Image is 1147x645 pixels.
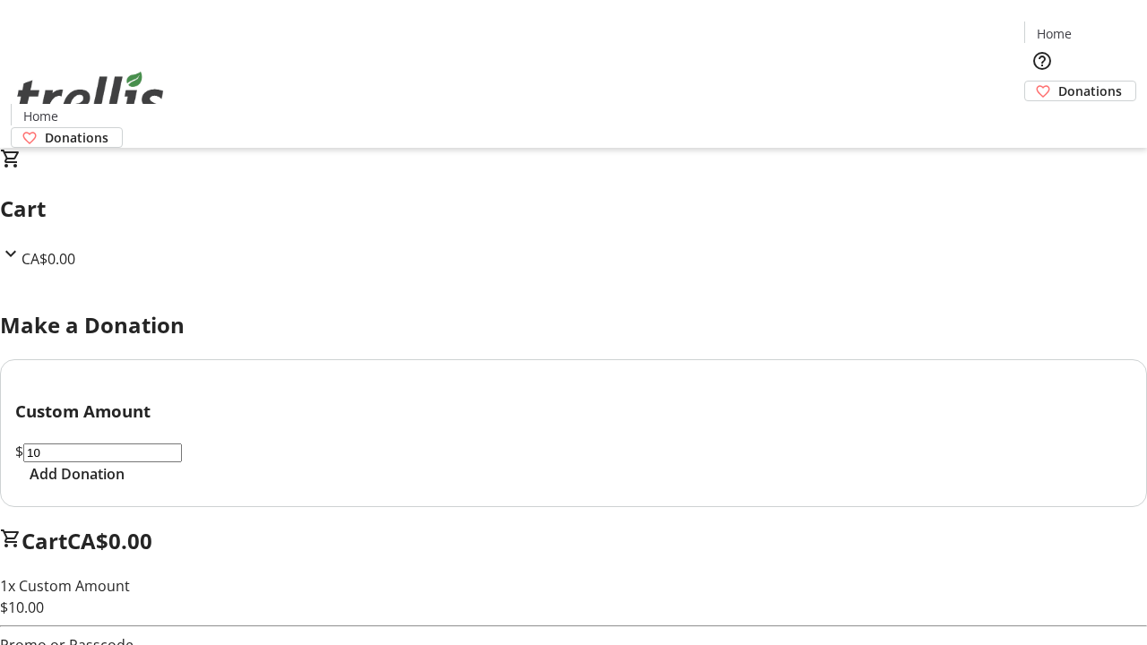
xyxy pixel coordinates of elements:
img: Orient E2E Organization cokRgQ0ocx's Logo [11,52,170,142]
span: Home [1037,24,1072,43]
span: Donations [45,128,108,147]
input: Donation Amount [23,443,182,462]
span: CA$0.00 [67,526,152,555]
a: Donations [11,127,123,148]
a: Home [1025,24,1082,43]
button: Cart [1024,101,1060,137]
span: $ [15,442,23,461]
span: Home [23,107,58,125]
a: Donations [1024,81,1136,101]
span: Add Donation [30,463,125,485]
button: Help [1024,43,1060,79]
span: CA$0.00 [22,249,75,269]
span: Donations [1058,82,1122,100]
h3: Custom Amount [15,399,1132,424]
a: Home [12,107,69,125]
button: Add Donation [15,463,139,485]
